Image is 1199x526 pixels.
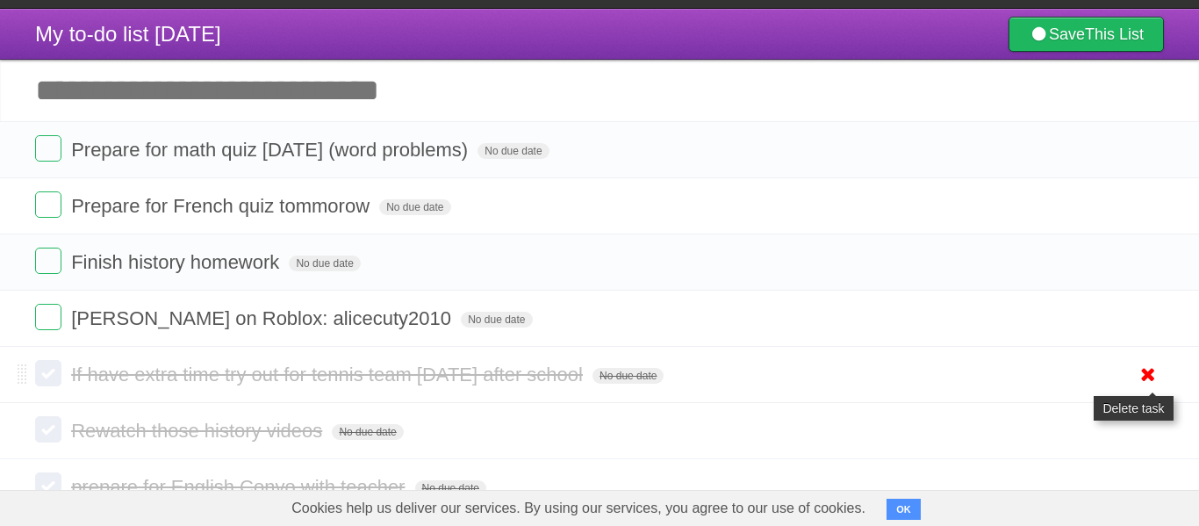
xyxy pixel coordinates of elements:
span: Cookies help us deliver our services. By using our services, you agree to our use of cookies. [274,491,883,526]
label: Done [35,304,61,330]
span: My to-do list [DATE] [35,22,221,46]
b: This List [1085,25,1144,43]
button: OK [887,499,921,520]
span: Prepare for math quiz [DATE] (word problems) [71,139,472,161]
span: No due date [379,199,450,215]
label: Done [35,472,61,499]
span: Finish history homework [71,251,284,273]
span: If have extra time try out for tennis team [DATE] after school [71,364,587,385]
span: No due date [592,368,664,384]
span: Prepare for French quiz tommorow [71,195,374,217]
span: No due date [289,256,360,271]
span: Rewatch those history videos [71,420,327,442]
span: No due date [477,143,549,159]
label: Done [35,248,61,274]
label: Done [35,416,61,443]
span: No due date [415,480,486,496]
label: Done [35,135,61,162]
span: [PERSON_NAME] on Roblox: alicecuty2010 [71,307,456,329]
label: Done [35,191,61,218]
span: prepare for English Convo with teacher [71,476,409,498]
span: No due date [461,312,532,328]
a: SaveThis List [1009,17,1164,52]
span: No due date [332,424,403,440]
label: Done [35,360,61,386]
